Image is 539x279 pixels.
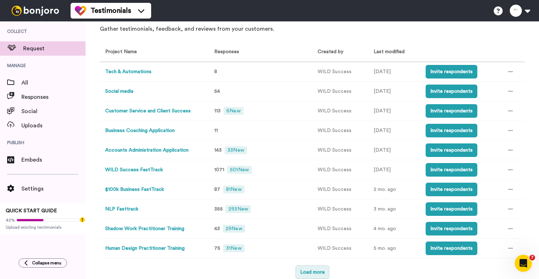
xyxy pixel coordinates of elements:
[426,242,477,255] button: Invite respondents
[32,260,61,266] span: Collapse menu
[100,25,525,33] p: Gather testimonials, feedback, and reviews from your customers.
[23,44,86,53] span: Request
[312,180,368,199] td: WILD Success
[368,219,420,239] td: 4 mo. ago
[214,69,217,74] span: 8
[214,108,221,113] span: 113
[312,121,368,141] td: WILD Success
[91,6,131,16] span: Testimonials
[296,265,329,279] button: Load more
[214,246,220,251] span: 75
[515,255,532,272] iframe: Intercom live chat
[426,163,477,177] button: Invite respondents
[79,217,86,223] div: Tooltip anchor
[426,85,477,98] button: Invite respondents
[368,239,420,258] td: 5 mo. ago
[105,127,175,135] button: Business Coaching Application
[312,82,368,101] td: WILD Success
[312,42,368,62] th: Created by
[426,143,477,157] button: Invite respondents
[100,42,206,62] th: Project Name
[368,180,420,199] td: 2 mo. ago
[312,199,368,219] td: WILD Success
[105,245,185,252] button: Human Design Practitioner Training
[426,65,477,78] button: Invite respondents
[214,187,220,192] span: 87
[312,160,368,180] td: WILD Success
[368,82,420,101] td: [DATE]
[226,205,251,213] span: 293 New
[227,166,252,174] span: 501 New
[6,208,57,213] span: QUICK START GUIDE
[368,141,420,160] td: [DATE]
[368,199,420,219] td: 3 mo. ago
[225,146,247,154] span: 33 New
[211,49,239,54] span: Responses
[21,156,86,164] span: Embeds
[214,148,222,153] span: 143
[214,128,218,133] span: 11
[21,78,86,87] span: All
[21,184,86,193] span: Settings
[368,101,420,121] td: [DATE]
[214,207,223,212] span: 355
[426,104,477,118] button: Invite respondents
[223,186,244,193] span: 81 New
[105,107,191,115] button: Customer Service and Client Success
[214,89,220,94] span: 54
[214,167,224,172] span: 1071
[529,255,535,260] span: 7
[105,147,189,154] button: Accounts Administration Application
[19,258,67,268] button: Collapse menu
[21,93,86,101] span: Responses
[368,62,420,82] td: [DATE]
[105,225,184,233] button: Shadow Work Practitioner Training
[105,206,138,213] button: NLP Fasttrack
[426,183,477,196] button: Invite respondents
[312,141,368,160] td: WILD Success
[105,166,163,174] button: WILD Success FastTrack
[312,219,368,239] td: WILD Success
[105,88,133,95] button: Social media
[426,202,477,216] button: Invite respondents
[6,217,15,223] span: 42%
[21,107,86,116] span: Social
[105,186,164,193] button: $100k Business FastTrack
[6,224,80,230] span: Upload existing testimonials
[368,121,420,141] td: [DATE]
[214,226,220,231] span: 43
[75,5,86,16] img: tm-color.svg
[312,239,368,258] td: WILD Success
[426,222,477,235] button: Invite respondents
[368,160,420,180] td: [DATE]
[224,107,243,115] span: 6 New
[223,244,244,252] span: 31 New
[9,6,62,16] img: bj-logo-header-white.svg
[21,121,86,130] span: Uploads
[312,62,368,82] td: WILD Success
[426,124,477,137] button: Invite respondents
[312,101,368,121] td: WILD Success
[368,42,420,62] th: Last modified
[105,68,152,76] button: Tech & Automations
[223,225,245,233] span: 29 New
